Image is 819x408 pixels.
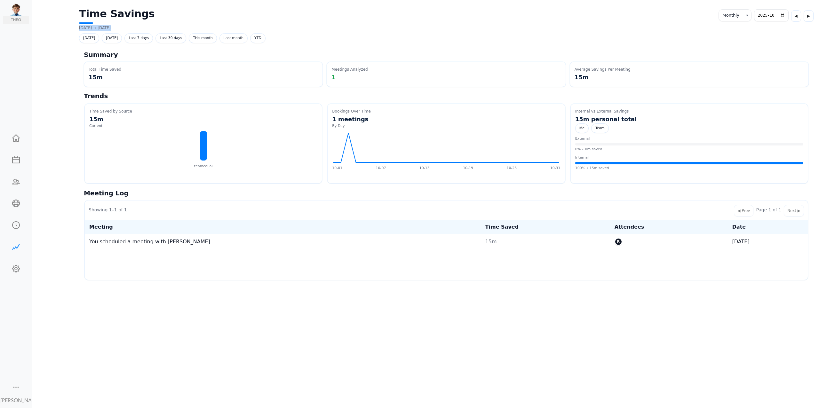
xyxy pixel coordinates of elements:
[728,234,808,249] td: [DATE]
[506,166,517,171] span: 10-25
[728,220,808,234] th: Date
[1,393,31,407] a: [PERSON_NAME]
[791,10,801,22] button: ◀
[79,25,155,31] p: [DATE] → [DATE]
[332,108,560,114] div: Bookings Over Time
[575,115,803,123] div: 15m personal total
[219,33,248,43] span: Last month
[89,123,317,129] div: Current
[575,166,803,171] div: 100% • 15m saved
[124,33,153,43] span: Last 7 days
[1,397,31,405] div: [PERSON_NAME]
[550,166,561,171] span: 10-31
[3,156,29,162] div: New Meeting
[575,155,803,161] div: Internal
[85,234,481,249] td: You scheduled a meeting with [PERSON_NAME]
[591,123,609,133] span: Team
[332,123,560,129] div: By Day
[734,205,753,216] button: ◀ Prev
[376,166,386,171] span: 10-07
[89,207,127,213] span: Showing 1–1 of 1
[784,205,804,216] button: Next ▶
[575,73,804,82] div: 15m
[463,166,473,171] span: 10-19
[84,189,809,197] h2: Meeting Log
[155,33,186,43] span: Last 30 days
[89,131,317,161] div: teamcal ai: 15m
[89,164,317,169] div: teamcal ai
[575,147,803,152] div: 0% • 0m saved
[610,220,728,234] th: Attendees
[575,136,803,142] div: External
[332,115,560,123] div: 1 meetings
[481,234,610,249] td: 15m
[575,67,804,72] div: Average Savings Per Meeting
[331,73,561,82] div: 1
[719,9,751,21] select: Period
[10,3,29,16] img: TEAMCAL AI - Powered by TEAMCAL AI
[332,166,342,171] span: 10-01
[79,33,99,43] span: [DATE]
[89,115,317,123] div: 15m
[615,238,622,246] span: Raj Lal
[3,134,29,141] div: Home
[89,108,317,114] div: Time Saved by Source
[102,33,122,43] span: [DATE]
[3,178,29,184] div: Schedule Team Meeting
[575,108,803,114] div: Internal vs External Savings
[89,67,318,72] div: Total Time Saved
[12,383,20,392] a: Change side menu
[756,207,781,213] span: Page 1 of 1
[79,8,155,24] h1: Time Savings
[84,51,809,59] h2: Summary
[3,221,29,228] div: Time Your Goals
[85,220,481,234] th: Meeting
[575,123,589,133] span: Me
[89,73,318,82] div: 15m
[419,166,430,171] span: 10-13
[3,243,29,249] div: Time Saved
[3,265,29,271] div: Change Settings
[189,33,217,43] span: This month
[804,10,814,22] button: ▶
[481,220,610,234] th: Time Saved
[3,262,29,277] a: Change Settings
[3,16,29,24] img: theo.png
[84,92,809,100] h2: Trends
[3,200,29,206] div: Share Meeting Link
[250,33,266,43] span: YTD
[331,67,561,72] div: Meetings Analyzed
[12,383,20,390] div: Show menu and text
